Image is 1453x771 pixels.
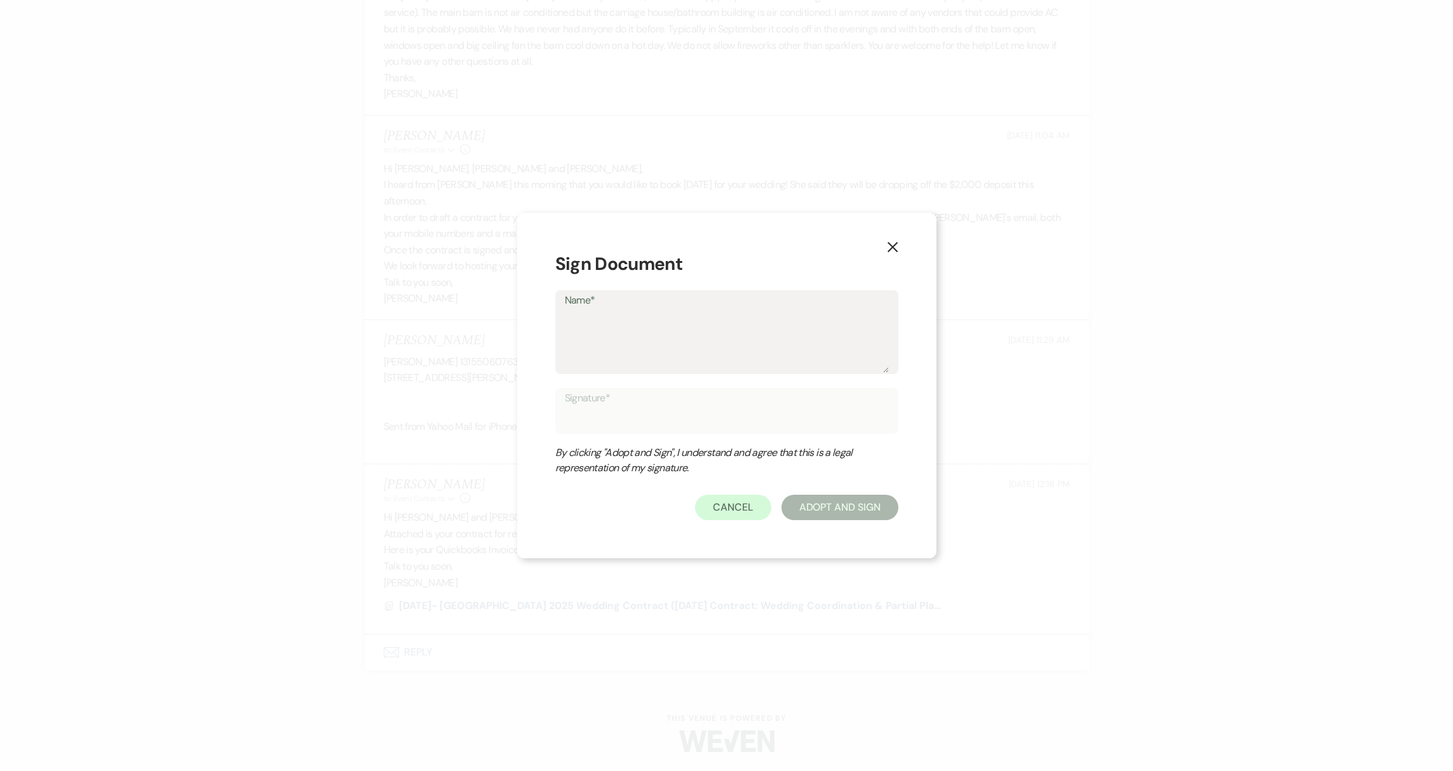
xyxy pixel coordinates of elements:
h1: Sign Document [555,251,898,278]
button: Cancel [695,495,771,520]
label: Signature* [565,389,889,408]
div: By clicking "Adopt and Sign", I understand and agree that this is a legal representation of my si... [555,445,873,476]
label: Name* [565,292,889,310]
button: Adopt And Sign [781,495,898,520]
